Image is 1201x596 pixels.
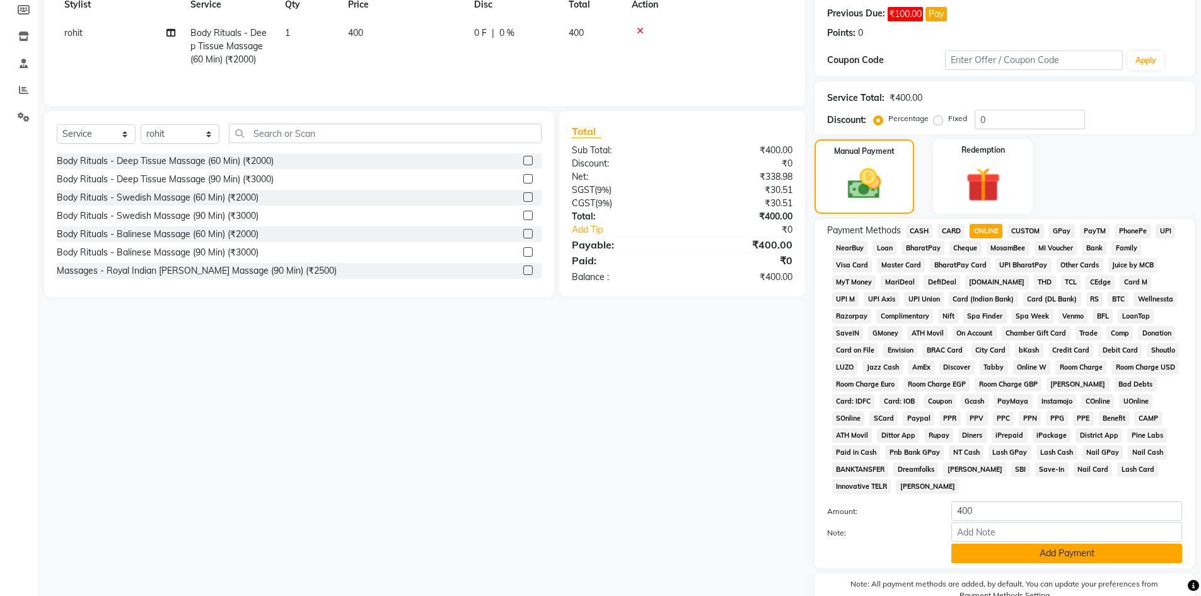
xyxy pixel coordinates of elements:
[949,292,1018,307] span: Card (Indian Bank)
[682,237,802,252] div: ₹400.00
[869,411,898,426] span: SCard
[682,144,802,157] div: ₹400.00
[818,527,943,539] label: Note:
[832,411,865,426] span: SOnline
[896,479,959,494] span: [PERSON_NAME]
[562,184,682,197] div: ( )
[945,50,1123,70] input: Enter Offer / Coupon Code
[492,26,494,40] span: |
[963,309,1007,324] span: Spa Finder
[881,275,919,289] span: MariDeal
[1134,411,1162,426] span: CAMP
[572,125,601,138] span: Total
[1099,411,1130,426] span: Benefit
[925,7,947,21] button: Pay
[64,27,83,38] span: rohit
[885,445,944,460] span: Pnb Bank GPay
[938,309,958,324] span: Nift
[1035,241,1077,255] span: MI Voucher
[1127,428,1167,443] span: Pine Labs
[995,258,1052,272] span: UPI BharatPay
[1082,241,1106,255] span: Bank
[832,275,876,289] span: MyT Money
[955,163,1011,206] img: _gift.svg
[1048,343,1094,358] span: Credit Card
[949,241,982,255] span: Cheque
[958,428,987,443] span: Diners
[562,210,682,223] div: Total:
[893,462,938,477] span: Dreamfolks
[499,26,514,40] span: 0 %
[970,224,1002,238] span: ONLINE
[908,360,934,375] span: AmEx
[285,27,290,38] span: 1
[972,343,1010,358] span: City Card
[902,241,944,255] span: BharatPay
[597,185,609,195] span: 9%
[930,258,990,272] span: BharatPay Card
[951,544,1182,563] button: Add Payment
[348,27,363,38] span: 400
[951,501,1182,521] input: Amount
[682,184,802,197] div: ₹30.51
[1023,292,1081,307] span: Card (DL Bank)
[1076,428,1122,443] span: District App
[1019,411,1041,426] span: PPN
[569,27,584,38] span: 400
[1115,377,1157,392] span: Bad Debts
[57,264,337,278] div: Massages - Royal Indian [PERSON_NAME] Massage (90 Min) (₹2500)
[682,210,802,223] div: ₹400.00
[980,360,1008,375] span: Tabby
[562,157,682,170] div: Discount:
[837,165,891,203] img: _cash.svg
[1055,360,1106,375] span: Room Charge
[1049,224,1075,238] span: GPay
[1120,275,1151,289] span: Card M
[1111,360,1179,375] span: Room Charge USD
[682,197,802,210] div: ₹30.51
[834,146,895,157] label: Manual Payment
[1082,445,1123,460] span: Nail GPay
[993,411,1014,426] span: PPC
[987,241,1030,255] span: MosamBee
[906,224,933,238] span: CASH
[907,326,948,341] span: ATH Movil
[951,522,1182,542] input: Add Note
[57,209,258,223] div: Body Rituals - Swedish Massage (90 Min) (₹3000)
[1134,292,1177,307] span: Wellnessta
[877,428,919,443] span: Dittor App
[572,197,595,209] span: CGST
[1059,309,1088,324] span: Venmo
[682,271,802,284] div: ₹400.00
[939,360,975,375] span: Discover
[864,292,899,307] span: UPI Axis
[1081,394,1114,409] span: COnline
[1138,326,1175,341] span: Donation
[1108,258,1158,272] span: Juice by MCB
[924,275,960,289] span: DefiDeal
[832,292,859,307] span: UPI M
[1061,275,1081,289] span: TCL
[562,170,682,184] div: Net:
[1080,224,1110,238] span: PayTM
[994,394,1033,409] span: PayMaya
[965,275,1029,289] span: [DOMAIN_NAME]
[1086,275,1115,289] span: CEdge
[924,394,956,409] span: Coupon
[832,326,864,341] span: SaveIN
[924,428,953,443] span: Rupay
[562,271,682,284] div: Balance :
[1093,309,1113,324] span: BFL
[858,26,863,40] div: 0
[832,241,868,255] span: NearBuy
[1036,445,1077,460] span: Lash Cash
[1002,326,1070,341] span: Chamber Gift Card
[190,27,267,65] span: Body Rituals - Deep Tissue Massage (60 Min) (₹2000)
[827,26,856,40] div: Points:
[1086,292,1103,307] span: RS
[827,91,885,105] div: Service Total:
[562,197,682,210] div: ( )
[818,506,943,517] label: Amount:
[832,377,899,392] span: Room Charge Euro
[682,157,802,170] div: ₹0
